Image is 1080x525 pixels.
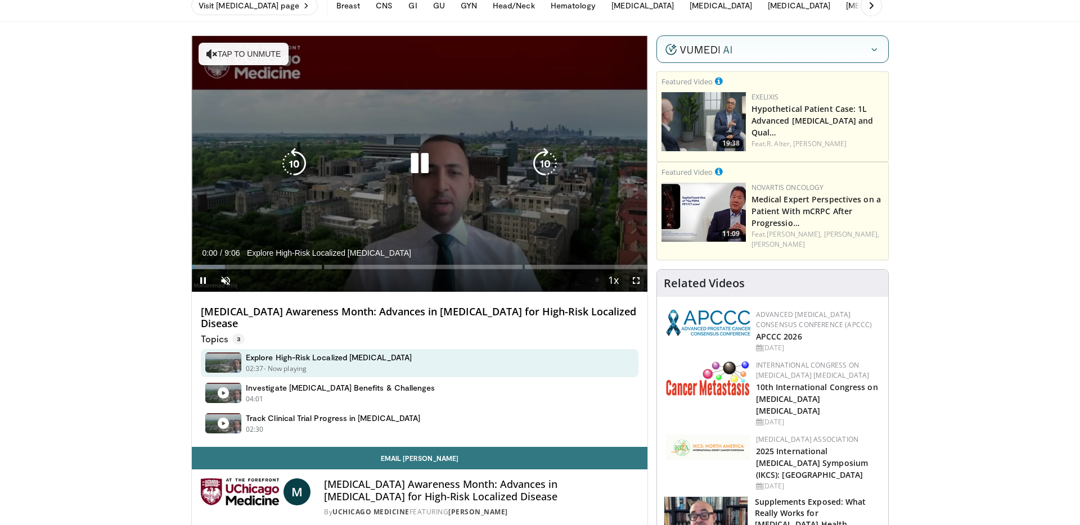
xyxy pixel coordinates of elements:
div: [DATE] [756,343,879,353]
h4: [MEDICAL_DATA] Awareness Month: Advances in [MEDICAL_DATA] for High-Risk Localized Disease [324,478,638,503]
button: Playback Rate [602,269,625,292]
h4: Track Clinical Trial Progress in [MEDICAL_DATA] [246,413,420,423]
button: Tap to unmute [199,43,289,65]
img: fca7e709-d275-4aeb-92d8-8ddafe93f2a6.png.150x105_q85_autocrop_double_scale_upscale_version-0.2.png [666,435,750,460]
span: 11:09 [719,229,743,239]
button: Fullscreen [625,269,647,292]
button: Pause [192,269,214,292]
img: 918109e9-db38-4028-9578-5f15f4cfacf3.jpg.150x105_q85_crop-smart_upscale.jpg [661,183,746,242]
span: 0:00 [202,248,217,257]
a: [PERSON_NAME], [824,229,879,239]
a: [MEDICAL_DATA] Association [756,435,858,444]
a: 11:09 [661,183,746,242]
span: Explore High-Risk Localized [MEDICAL_DATA] [247,248,411,258]
a: 10th International Congress on [MEDICAL_DATA] [MEDICAL_DATA] [756,382,878,416]
video-js: Video Player [192,36,647,292]
button: Unmute [214,269,237,292]
a: [PERSON_NAME] [448,507,508,517]
div: Feat. [751,139,884,149]
h4: Related Videos [664,277,745,290]
span: 3 [232,333,245,345]
a: Hypothetical Patient Case: 1L Advanced [MEDICAL_DATA] and Qual… [751,103,874,138]
div: [DATE] [756,481,879,491]
p: 02:30 [246,424,264,435]
p: 04:01 [246,394,264,404]
a: [PERSON_NAME], [767,229,822,239]
a: 19:38 [661,92,746,151]
a: Medical Expert Perspectives on a Patient With mCRPC After Progressio… [751,194,881,228]
h4: Investigate [MEDICAL_DATA] Benefits & Challenges [246,383,435,393]
a: UChicago Medicine [332,507,409,517]
h4: [MEDICAL_DATA] Awareness Month: Advances in [MEDICAL_DATA] for High-Risk Localized Disease [201,306,638,330]
a: International Congress on [MEDICAL_DATA] [MEDICAL_DATA] [756,360,870,380]
img: 92ba7c40-df22-45a2-8e3f-1ca017a3d5ba.png.150x105_q85_autocrop_double_scale_upscale_version-0.2.png [666,310,750,336]
div: Progress Bar [192,265,647,269]
a: R. Alter, [767,139,791,148]
a: 2025 International [MEDICAL_DATA] Symposium (IKCS): [GEOGRAPHIC_DATA] [756,446,868,480]
a: Advanced [MEDICAL_DATA] Consensus Conference (APCCC) [756,310,872,329]
p: Topics [201,333,245,345]
span: 9:06 [224,248,240,257]
span: 19:38 [719,138,743,148]
a: Exelixis [751,92,778,102]
h4: Explore High-Risk Localized [MEDICAL_DATA] [246,352,412,363]
small: Featured Video [661,76,713,87]
img: vumedi-ai-logo.v2.svg [665,44,732,55]
img: 7f860e55-decd-49ee-8c5f-da08edcb9540.png.150x105_q85_crop-smart_upscale.png [661,92,746,151]
span: / [220,248,222,257]
a: [PERSON_NAME] [793,139,847,148]
a: M [283,478,310,505]
a: [PERSON_NAME] [751,239,805,249]
img: UChicago Medicine [201,478,279,505]
small: Featured Video [661,167,713,177]
div: By FEATURING [324,507,638,517]
p: 02:37 [246,364,264,374]
a: APCCC 2026 [756,331,802,342]
div: Feat. [751,229,884,250]
img: 6ff8bc22-9509-4454-a4f8-ac79dd3b8976.png.150x105_q85_autocrop_double_scale_upscale_version-0.2.png [666,360,750,396]
a: Novartis Oncology [751,183,824,192]
p: - Now playing [264,364,307,374]
div: [DATE] [756,417,879,427]
a: Email [PERSON_NAME] [192,447,647,469]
